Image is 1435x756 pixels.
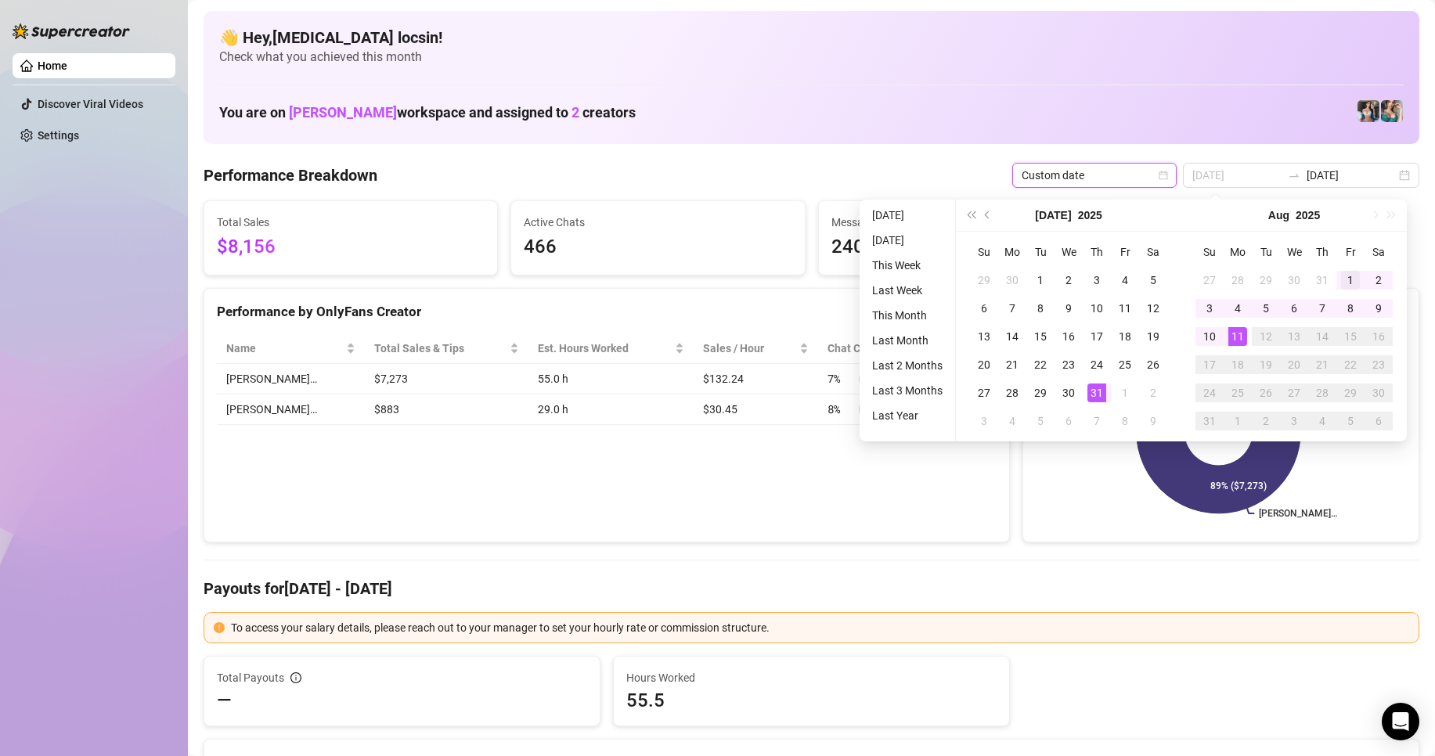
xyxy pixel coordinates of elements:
[1365,238,1393,266] th: Sa
[290,672,301,683] span: info-circle
[866,306,949,325] li: This Month
[1083,351,1111,379] td: 2025-07-24
[1031,299,1050,318] div: 8
[1313,271,1332,290] div: 31
[289,104,397,121] span: [PERSON_NAME]
[626,688,997,713] span: 55.5
[1055,266,1083,294] td: 2025-07-02
[1144,412,1163,430] div: 9
[1055,379,1083,407] td: 2025-07-30
[1083,407,1111,435] td: 2025-08-07
[831,214,1099,231] span: Messages Sent
[998,238,1026,266] th: Mo
[1139,407,1167,435] td: 2025-08-09
[1003,355,1022,374] div: 21
[1111,266,1139,294] td: 2025-07-04
[998,294,1026,322] td: 2025-07-07
[1026,266,1055,294] td: 2025-07-01
[1139,351,1167,379] td: 2025-07-26
[1055,322,1083,351] td: 2025-07-16
[1087,412,1106,430] div: 7
[1257,412,1275,430] div: 2
[1308,351,1336,379] td: 2025-08-21
[1252,238,1280,266] th: Tu
[866,381,949,400] li: Last 3 Months
[1252,266,1280,294] td: 2025-07-29
[1144,355,1163,374] div: 26
[1003,299,1022,318] div: 7
[38,129,79,142] a: Settings
[831,232,1099,262] span: 2404
[1365,351,1393,379] td: 2025-08-23
[1195,351,1224,379] td: 2025-08-17
[1139,294,1167,322] td: 2025-07-12
[970,238,998,266] th: Su
[217,669,284,686] span: Total Payouts
[1285,412,1303,430] div: 3
[1268,200,1289,231] button: Choose a month
[1288,169,1300,182] span: swap-right
[1341,412,1360,430] div: 5
[1116,271,1134,290] div: 4
[1031,412,1050,430] div: 5
[1195,379,1224,407] td: 2025-08-24
[1116,327,1134,346] div: 18
[1280,322,1308,351] td: 2025-08-13
[13,23,130,39] img: logo-BBDzfeDw.svg
[1192,167,1282,184] input: Start date
[1313,355,1332,374] div: 21
[1003,271,1022,290] div: 30
[217,333,365,364] th: Name
[1308,294,1336,322] td: 2025-08-07
[1059,271,1078,290] div: 2
[38,59,67,72] a: Home
[979,200,997,231] button: Previous month (PageUp)
[528,364,694,394] td: 55.0 h
[1059,299,1078,318] div: 9
[1200,299,1219,318] div: 3
[1200,355,1219,374] div: 17
[818,333,997,364] th: Chat Conversion
[219,104,636,121] h1: You are on workspace and assigned to creators
[1139,266,1167,294] td: 2025-07-05
[1228,355,1247,374] div: 18
[1369,412,1388,430] div: 6
[1369,271,1388,290] div: 2
[866,256,949,275] li: This Week
[1224,238,1252,266] th: Mo
[975,327,993,346] div: 13
[217,394,365,425] td: [PERSON_NAME]…
[975,271,993,290] div: 29
[970,322,998,351] td: 2025-07-13
[827,340,975,357] span: Chat Conversion
[1055,238,1083,266] th: We
[866,281,949,300] li: Last Week
[975,355,993,374] div: 20
[1341,299,1360,318] div: 8
[1341,327,1360,346] div: 15
[1200,412,1219,430] div: 31
[524,214,791,231] span: Active Chats
[1026,238,1055,266] th: Tu
[1111,407,1139,435] td: 2025-08-08
[1116,383,1134,402] div: 1
[1296,200,1320,231] button: Choose a year
[1083,379,1111,407] td: 2025-07-31
[866,406,949,425] li: Last Year
[703,340,796,357] span: Sales / Hour
[1144,299,1163,318] div: 12
[1139,379,1167,407] td: 2025-08-02
[1252,351,1280,379] td: 2025-08-19
[866,331,949,350] li: Last Month
[1336,407,1365,435] td: 2025-09-05
[1285,299,1303,318] div: 6
[1083,322,1111,351] td: 2025-07-17
[1031,271,1050,290] div: 1
[998,379,1026,407] td: 2025-07-28
[1195,407,1224,435] td: 2025-08-31
[1144,383,1163,402] div: 2
[827,401,853,418] span: 8 %
[1224,379,1252,407] td: 2025-08-25
[1083,266,1111,294] td: 2025-07-03
[1382,703,1419,740] div: Open Intercom Messenger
